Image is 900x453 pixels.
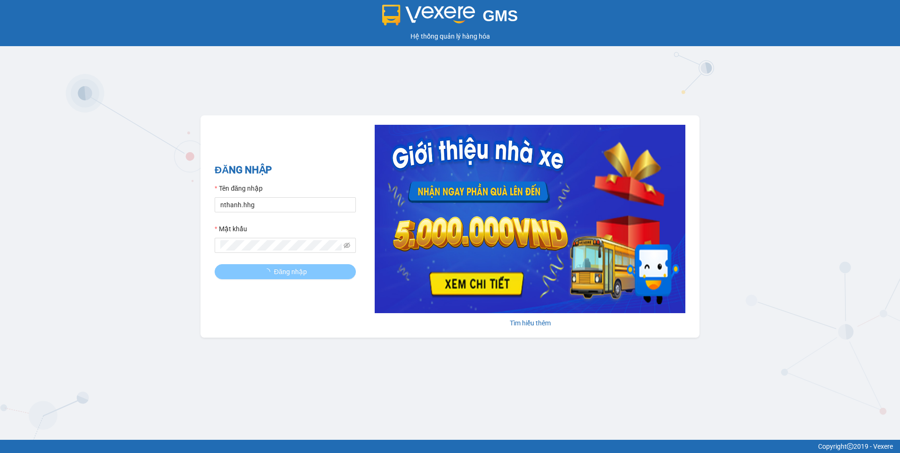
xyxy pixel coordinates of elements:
[215,197,356,212] input: Tên đăng nhập
[264,268,274,275] span: loading
[215,183,263,194] label: Tên đăng nhập
[375,125,685,313] img: banner-0
[382,14,518,22] a: GMS
[220,240,342,251] input: Mật khẩu
[7,441,893,452] div: Copyright 2019 - Vexere
[375,318,685,328] div: Tìm hiểu thêm
[215,224,247,234] label: Mật khẩu
[847,443,853,450] span: copyright
[2,31,898,41] div: Hệ thống quản lý hàng hóa
[215,162,356,178] h2: ĐĂNG NHẬP
[274,267,307,277] span: Đăng nhập
[382,5,475,25] img: logo 2
[344,242,350,249] span: eye-invisible
[482,7,518,24] span: GMS
[215,264,356,279] button: Đăng nhập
